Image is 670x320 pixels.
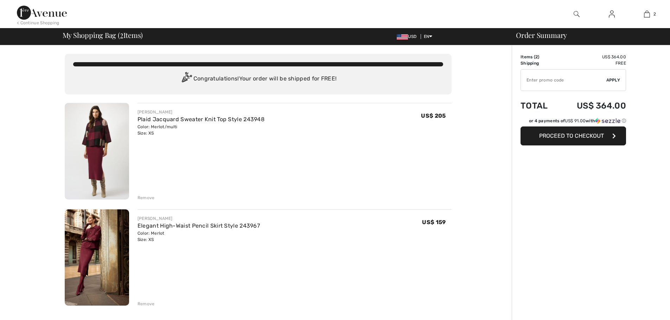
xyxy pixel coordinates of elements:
[644,10,650,18] img: My Bag
[138,109,264,115] div: [PERSON_NAME]
[521,94,558,118] td: Total
[521,70,606,91] input: Promo code
[565,118,586,123] span: US$ 91.00
[609,10,615,18] img: My Info
[535,54,538,59] span: 2
[179,72,193,86] img: Congratulation2.svg
[65,209,129,306] img: Elegant High-Waist Pencil Skirt Style 243967
[138,222,260,229] a: Elegant High-Waist Pencil Skirt Style 243967
[138,124,264,136] div: Color: Merlot/multi Size: XS
[606,77,620,83] span: Apply
[120,30,123,39] span: 2
[630,10,664,18] a: 2
[424,34,433,39] span: EN
[421,112,446,119] span: US$ 205
[653,11,656,17] span: 2
[138,230,260,243] div: Color: Merlot Size: XS
[397,34,419,39] span: USD
[508,32,666,39] div: Order Summary
[558,94,626,118] td: US$ 364.00
[521,60,558,66] td: Shipping
[521,126,626,145] button: Proceed to Checkout
[529,118,626,124] div: or 4 payments of with
[595,118,620,124] img: Sezzle
[539,132,604,139] span: Proceed to Checkout
[65,103,129,200] img: Plaid Jacquard Sweater Knit Top Style 243948
[63,32,143,39] span: My Shopping Bag ( Items)
[17,6,67,20] img: 1ère Avenue
[422,219,446,226] span: US$ 159
[574,10,580,18] img: search the website
[138,116,264,123] a: Plaid Jacquard Sweater Knit Top Style 243948
[138,301,155,307] div: Remove
[397,34,408,40] img: US Dollar
[521,118,626,126] div: or 4 payments ofUS$ 91.00withSezzle Click to learn more about Sezzle
[17,20,59,26] div: < Continue Shopping
[73,72,443,86] div: Congratulations! Your order will be shipped for FREE!
[558,60,626,66] td: Free
[558,54,626,60] td: US$ 364.00
[521,54,558,60] td: Items ( )
[603,10,620,19] a: Sign In
[138,215,260,222] div: [PERSON_NAME]
[138,195,155,201] div: Remove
